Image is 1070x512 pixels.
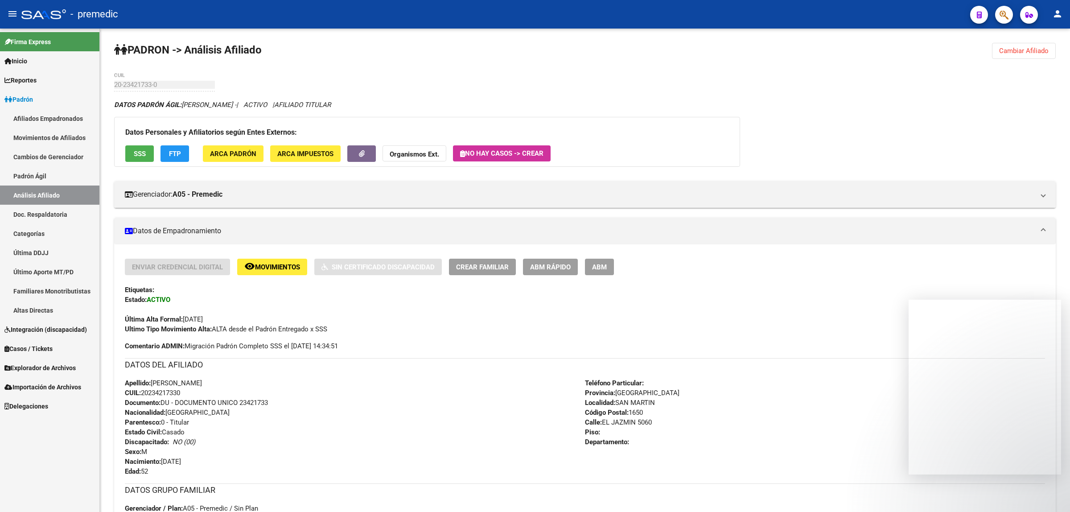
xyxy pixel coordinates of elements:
strong: Discapacitado: [125,438,169,446]
span: M [125,448,147,456]
span: No hay casos -> Crear [460,149,543,157]
span: Importación de Archivos [4,382,81,392]
span: FTP [169,150,181,158]
strong: Nacionalidad: [125,409,165,417]
strong: DATOS PADRÓN ÁGIL: [114,101,181,109]
span: Integración (discapacidad) [4,325,87,334]
button: ABM Rápido [523,259,578,275]
span: ABM [592,263,607,271]
span: 0 - Titular [125,418,189,426]
strong: Provincia: [585,389,615,397]
span: Sin Certificado Discapacidad [332,263,435,271]
span: ALTA desde el Padrón Entregado x SSS [125,325,327,333]
strong: Departamento: [585,438,629,446]
iframe: Intercom live chat mensaje [909,300,1061,475]
span: SSS [134,150,146,158]
span: AFILIADO TITULAR [274,101,331,109]
strong: Comentario ADMIN: [125,342,185,350]
button: FTP [160,145,189,162]
strong: Parentesco: [125,418,161,426]
span: 52 [125,467,148,475]
span: SAN MARTIN [585,399,655,407]
span: Delegaciones [4,401,48,411]
strong: Etiquetas: [125,286,154,294]
button: ABM [585,259,614,275]
span: Firma Express [4,37,51,47]
mat-icon: person [1052,8,1063,19]
mat-panel-title: Gerenciador: [125,190,1034,199]
strong: Piso: [585,428,600,436]
span: ARCA Padrón [210,150,256,158]
span: Migración Padrón Completo SSS el [DATE] 14:34:51 [125,341,338,351]
strong: PADRON -> Análisis Afiliado [114,44,262,56]
h3: DATOS GRUPO FAMILIAR [125,484,1045,496]
span: ABM Rápido [530,263,571,271]
button: ARCA Impuestos [270,145,341,162]
span: Reportes [4,75,37,85]
button: Crear Familiar [449,259,516,275]
strong: Documento: [125,399,160,407]
span: - premedic [70,4,118,24]
strong: ACTIVO [147,296,170,304]
span: [DATE] [125,458,181,466]
strong: Organismos Ext. [390,150,439,158]
span: [GEOGRAPHIC_DATA] [125,409,230,417]
span: [PERSON_NAME] [125,379,202,387]
mat-expansion-panel-header: Gerenciador:A05 - Premedic [114,181,1056,208]
mat-panel-title: Datos de Empadronamiento [125,226,1034,236]
span: Casos / Tickets [4,344,53,354]
strong: CUIL: [125,389,141,397]
span: Inicio [4,56,27,66]
i: | ACTIVO | [114,101,331,109]
i: NO (00) [173,438,195,446]
span: 1650 [585,409,643,417]
span: Crear Familiar [456,263,509,271]
mat-expansion-panel-header: Datos de Empadronamiento [114,218,1056,244]
button: Organismos Ext. [383,145,446,162]
span: DU - DOCUMENTO UNICO 23421733 [125,399,268,407]
h3: DATOS DEL AFILIADO [125,359,1045,371]
strong: Teléfono Particular: [585,379,644,387]
span: [DATE] [125,315,203,323]
span: ARCA Impuestos [277,150,333,158]
strong: Estado Civil: [125,428,162,436]
span: Casado [125,428,185,436]
strong: Calle: [585,418,602,426]
span: 20234217330 [125,389,180,397]
strong: Apellido: [125,379,151,387]
strong: Sexo: [125,448,141,456]
mat-icon: menu [7,8,18,19]
button: ARCA Padrón [203,145,263,162]
span: Enviar Credencial Digital [132,263,223,271]
strong: Última Alta Formal: [125,315,183,323]
button: SSS [125,145,154,162]
button: Movimientos [237,259,307,275]
span: Movimientos [255,263,300,271]
button: Cambiar Afiliado [992,43,1056,59]
mat-icon: remove_red_eye [244,261,255,272]
span: [PERSON_NAME] - [114,101,236,109]
strong: A05 - Premedic [173,190,222,199]
span: Padrón [4,95,33,104]
button: No hay casos -> Crear [453,145,551,161]
span: EL JAZMIN 5060 [585,418,652,426]
span: Explorador de Archivos [4,363,76,373]
strong: Ultimo Tipo Movimiento Alta: [125,325,212,333]
strong: Edad: [125,467,141,475]
strong: Localidad: [585,399,615,407]
button: Enviar Credencial Digital [125,259,230,275]
strong: Código Postal: [585,409,629,417]
button: Sin Certificado Discapacidad [314,259,442,275]
strong: Nacimiento: [125,458,161,466]
span: [GEOGRAPHIC_DATA] [585,389,679,397]
h3: Datos Personales y Afiliatorios según Entes Externos: [125,126,729,139]
span: Cambiar Afiliado [999,47,1049,55]
strong: Estado: [125,296,147,304]
iframe: Intercom live chat [1040,482,1061,503]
